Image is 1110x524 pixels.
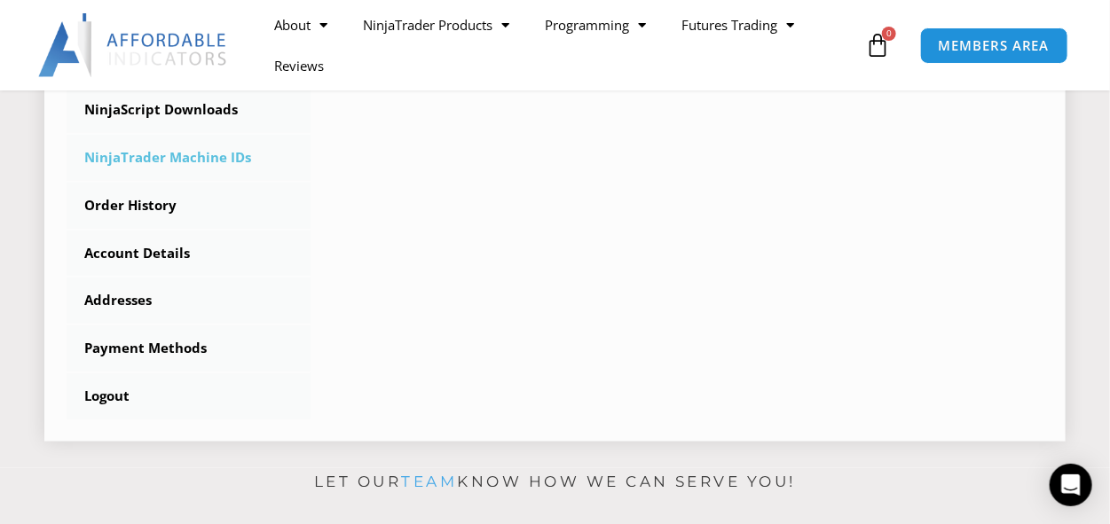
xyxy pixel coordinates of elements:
nav: Menu [256,4,861,86]
a: Logout [67,373,311,419]
a: Programming [527,4,664,45]
a: Reviews [256,45,342,86]
a: MEMBERS AREA [920,27,1068,64]
a: About [256,4,345,45]
a: team [401,473,457,490]
a: NinjaTrader Machine IDs [67,135,311,181]
div: Open Intercom Messenger [1050,464,1092,506]
a: NinjaTrader Products [345,4,527,45]
span: MEMBERS AREA [939,39,1050,52]
a: Addresses [67,278,311,324]
a: Futures Trading [664,4,812,45]
a: Account Details [67,231,311,277]
img: LogoAI | Affordable Indicators – NinjaTrader [38,13,229,77]
span: 0 [882,27,896,41]
a: 0 [838,20,917,71]
a: NinjaScript Downloads [67,87,311,133]
a: Order History [67,183,311,229]
a: Payment Methods [67,325,311,371]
